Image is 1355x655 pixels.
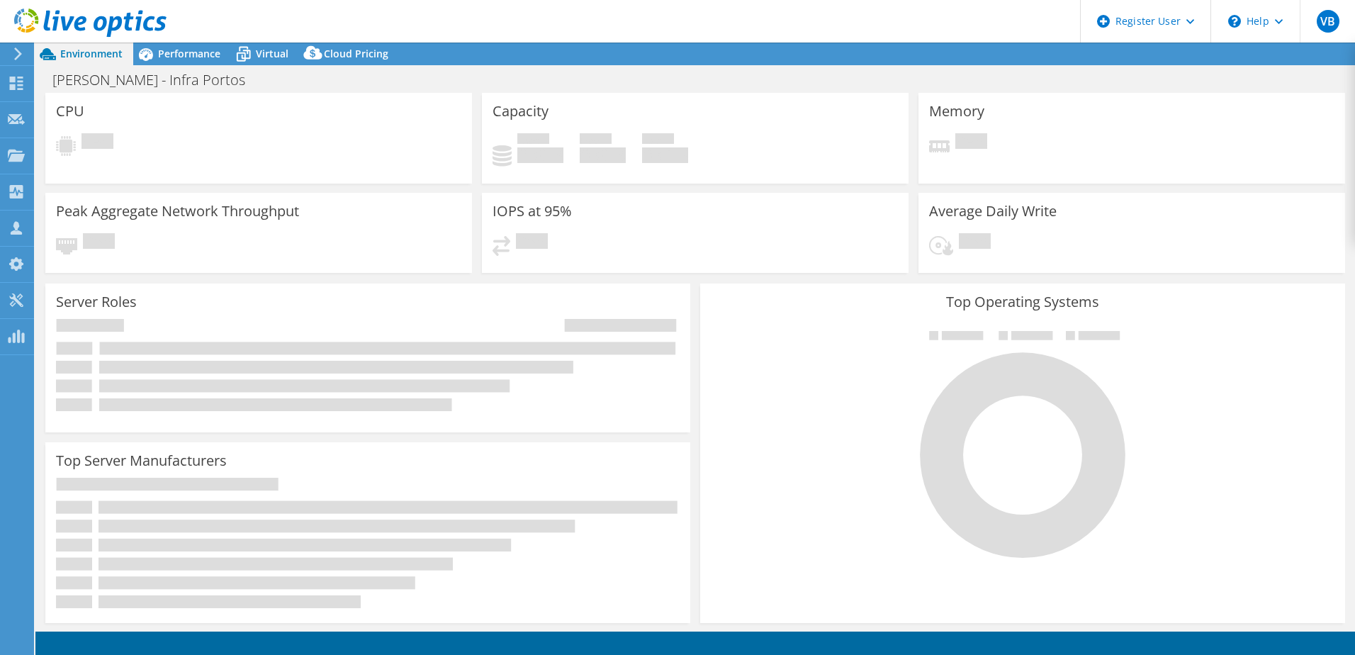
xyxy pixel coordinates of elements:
h4: 0 GiB [642,147,688,163]
h3: Server Roles [56,294,137,310]
span: Performance [158,47,220,60]
span: Pending [516,233,548,252]
h3: Top Server Manufacturers [56,453,227,469]
span: Cloud Pricing [324,47,388,60]
span: Free [580,133,612,147]
h3: CPU [56,103,84,119]
span: Used [517,133,549,147]
span: VB [1317,10,1339,33]
h1: [PERSON_NAME] - Infra Portos [46,72,267,88]
span: Pending [959,233,991,252]
span: Environment [60,47,123,60]
h3: IOPS at 95% [493,203,572,219]
h4: 0 GiB [517,147,563,163]
span: Total [642,133,674,147]
svg: \n [1228,15,1241,28]
span: Pending [955,133,987,152]
span: Pending [81,133,113,152]
h3: Peak Aggregate Network Throughput [56,203,299,219]
h3: Memory [929,103,984,119]
h3: Capacity [493,103,549,119]
h4: 0 GiB [580,147,626,163]
h3: Top Operating Systems [711,294,1334,310]
span: Virtual [256,47,288,60]
h3: Average Daily Write [929,203,1057,219]
span: Pending [83,233,115,252]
